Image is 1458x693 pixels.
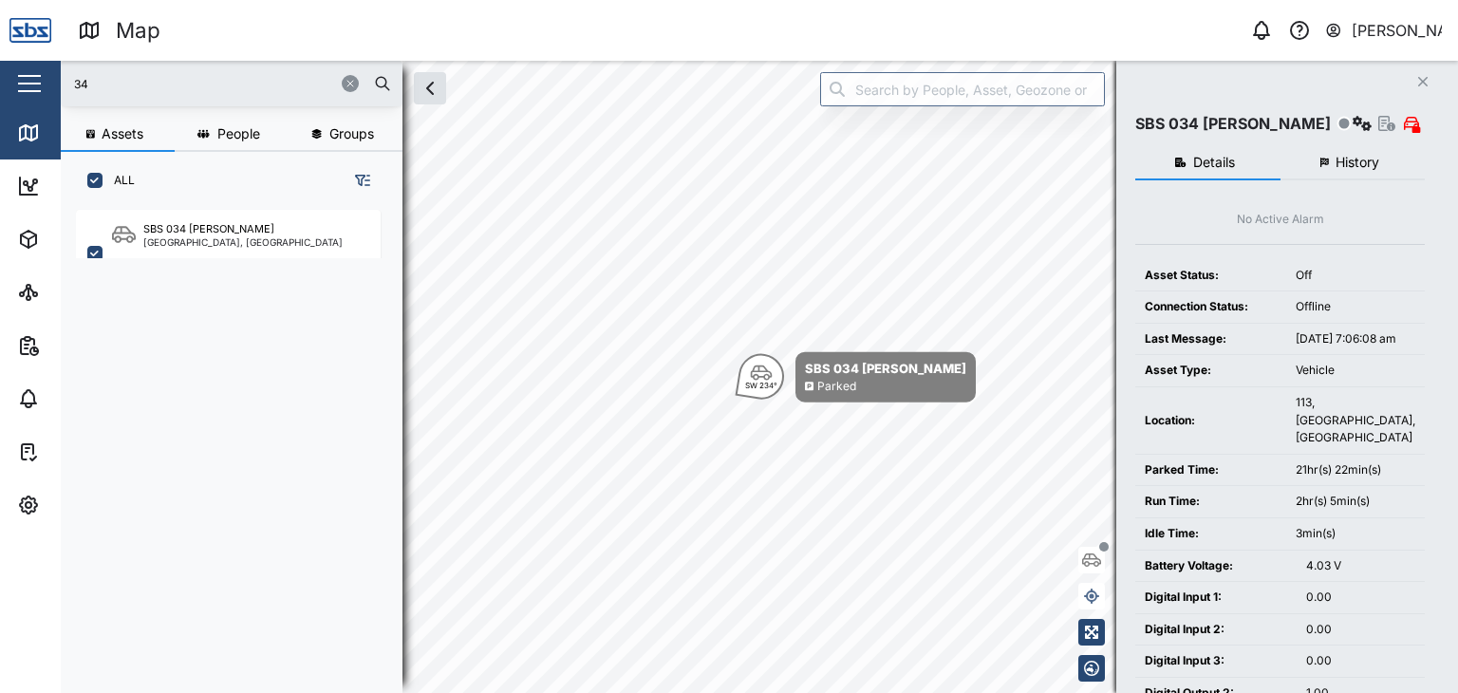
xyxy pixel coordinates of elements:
div: 2hr(s) 5min(s) [1296,493,1415,511]
div: 3min(s) [1296,525,1415,543]
div: Offline [1296,298,1415,316]
div: Map [116,14,160,47]
input: Search assets or drivers [72,69,391,98]
div: 21hr(s) 22min(s) [1296,461,1415,479]
div: 0.00 [1306,589,1415,607]
label: ALL [103,173,135,188]
div: Parked [817,378,856,396]
div: Connection Status: [1145,298,1277,316]
div: Map [49,122,92,143]
canvas: Map [61,61,1458,693]
div: Tasks [49,441,102,462]
span: Groups [329,127,374,140]
div: Assets [49,229,108,250]
div: Sites [49,282,95,303]
div: 0.00 [1306,621,1415,639]
div: grid [76,203,402,678]
span: History [1336,156,1379,169]
div: Reports [49,335,114,356]
div: 0.00 [1306,652,1415,670]
div: SBS 034 [PERSON_NAME] [143,221,274,237]
div: Asset Status: [1145,267,1277,285]
div: Parked Time: [1145,461,1277,479]
div: No Active Alarm [1237,211,1324,229]
div: 113, [GEOGRAPHIC_DATA], [GEOGRAPHIC_DATA] [1296,394,1415,447]
div: Asset Type: [1145,362,1277,380]
span: People [217,127,260,140]
button: [PERSON_NAME] [1324,17,1443,44]
div: Digital Input 2: [1145,621,1287,639]
div: Map marker [738,352,976,403]
div: Digital Input 3: [1145,652,1287,670]
div: [GEOGRAPHIC_DATA], [GEOGRAPHIC_DATA] [143,237,343,247]
div: Idle Time: [1145,525,1277,543]
div: SBS 034 [PERSON_NAME] [805,359,966,378]
div: Digital Input 1: [1145,589,1287,607]
div: Dashboard [49,176,135,197]
div: Last Message: [1145,330,1277,348]
div: Run Time: [1145,493,1277,511]
div: [DATE] 7:06:08 am [1296,330,1415,348]
div: SW 234° [745,382,777,389]
div: [PERSON_NAME] [1352,19,1443,43]
div: Location: [1145,412,1277,430]
div: Off [1296,267,1415,285]
div: Battery Voltage: [1145,557,1287,575]
div: Vehicle [1296,362,1415,380]
div: Settings [49,495,117,515]
div: 4.03 V [1306,557,1415,575]
div: Alarms [49,388,108,409]
span: Details [1193,156,1235,169]
span: Assets [102,127,143,140]
input: Search by People, Asset, Geozone or Place [820,72,1105,106]
div: SBS 034 [PERSON_NAME] [1135,112,1331,136]
img: Main Logo [9,9,51,51]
